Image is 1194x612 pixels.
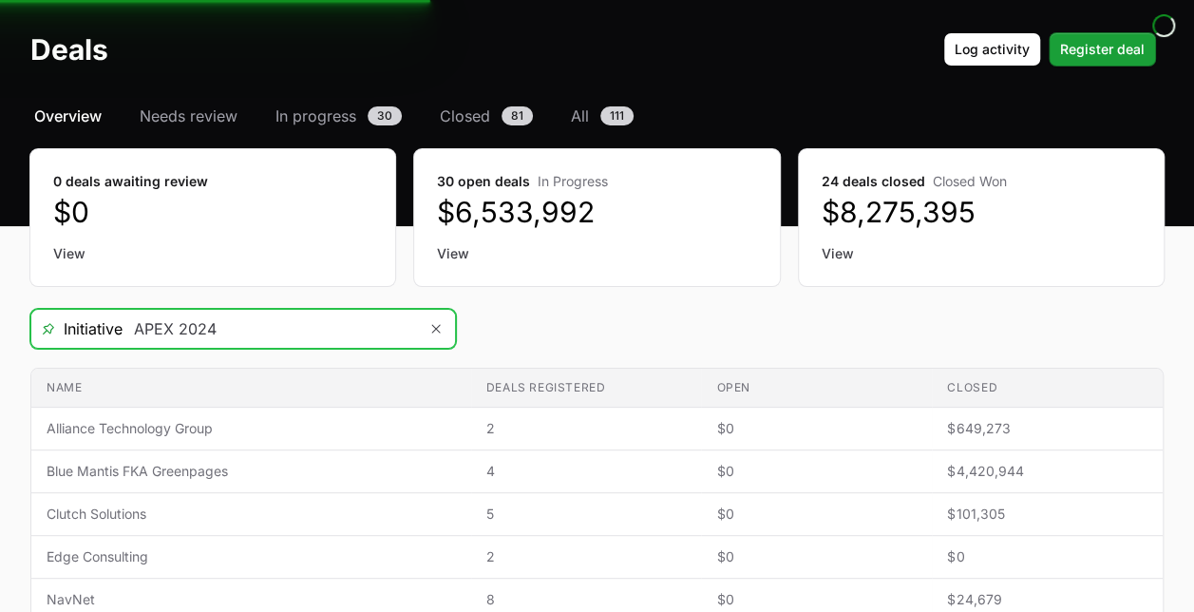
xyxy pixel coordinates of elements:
span: In Progress [538,173,608,189]
span: Needs review [140,105,237,127]
span: $0 [716,462,917,481]
span: 5 [486,505,687,524]
button: Register deal [1049,32,1156,67]
span: Closed Won [933,173,1007,189]
span: Edge Consulting [47,547,456,566]
a: In progress30 [272,105,406,127]
span: Log activity [955,38,1030,61]
span: 30 [368,106,402,125]
span: $4,420,944 [947,462,1147,481]
input: Search initiatives [123,310,417,348]
a: Needs review [136,105,241,127]
button: Log activity [943,32,1041,67]
a: Closed81 [436,105,537,127]
span: NavNet [47,590,456,609]
span: $0 [947,547,1147,566]
button: Remove [417,310,455,348]
span: 4 [486,462,687,481]
span: 111 [600,106,634,125]
dt: 30 open deals [437,172,756,191]
span: $0 [716,590,917,609]
a: View [53,244,372,263]
th: Deals registered [471,369,702,408]
span: 8 [486,590,687,609]
th: Closed [932,369,1163,408]
span: $24,679 [947,590,1147,609]
span: In progress [275,105,356,127]
span: $649,273 [947,419,1147,438]
th: Open [701,369,932,408]
span: Overview [34,105,102,127]
nav: Deals navigation [30,105,1164,127]
dt: 0 deals awaiting review [53,172,372,191]
span: 81 [502,106,533,125]
a: View [822,244,1141,263]
th: Name [31,369,471,408]
span: $101,305 [947,505,1147,524]
span: 2 [486,547,687,566]
h1: Deals [30,32,108,67]
span: Initiative [31,317,123,340]
a: Overview [30,105,105,127]
span: Alliance Technology Group [47,419,456,438]
span: Register deal [1060,38,1145,61]
dt: 24 deals closed [822,172,1141,191]
span: 2 [486,419,687,438]
span: $0 [716,419,917,438]
dd: $8,275,395 [822,195,1141,229]
div: Primary actions [943,32,1156,67]
span: Closed [440,105,490,127]
span: All [571,105,589,127]
span: Clutch Solutions [47,505,456,524]
span: $0 [716,547,917,566]
a: All111 [567,105,637,127]
a: View [437,244,756,263]
span: $0 [716,505,917,524]
dd: $6,533,992 [437,195,756,229]
dd: $0 [53,195,372,229]
span: Blue Mantis FKA Greenpages [47,462,456,481]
